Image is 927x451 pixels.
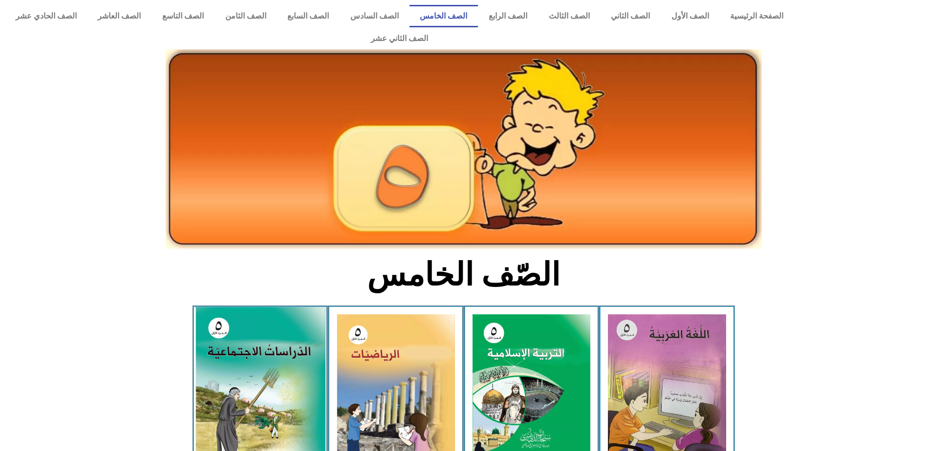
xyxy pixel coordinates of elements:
[5,27,794,50] a: الصف الثاني عشر
[277,5,340,27] a: الصف السابع
[720,5,795,27] a: الصفحة الرئيسية
[661,5,720,27] a: الصف الأول
[5,5,87,27] a: الصف الحادي عشر
[410,5,478,27] a: الصف الخامس
[538,5,601,27] a: الصف الثالث
[340,5,410,27] a: الصف السادس
[600,5,661,27] a: الصف الثاني
[478,5,538,27] a: الصف الرابع
[87,5,152,27] a: الصف العاشر
[151,5,215,27] a: الصف التاسع
[215,5,277,27] a: الصف الثامن
[302,256,625,294] h2: الصّف الخامس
